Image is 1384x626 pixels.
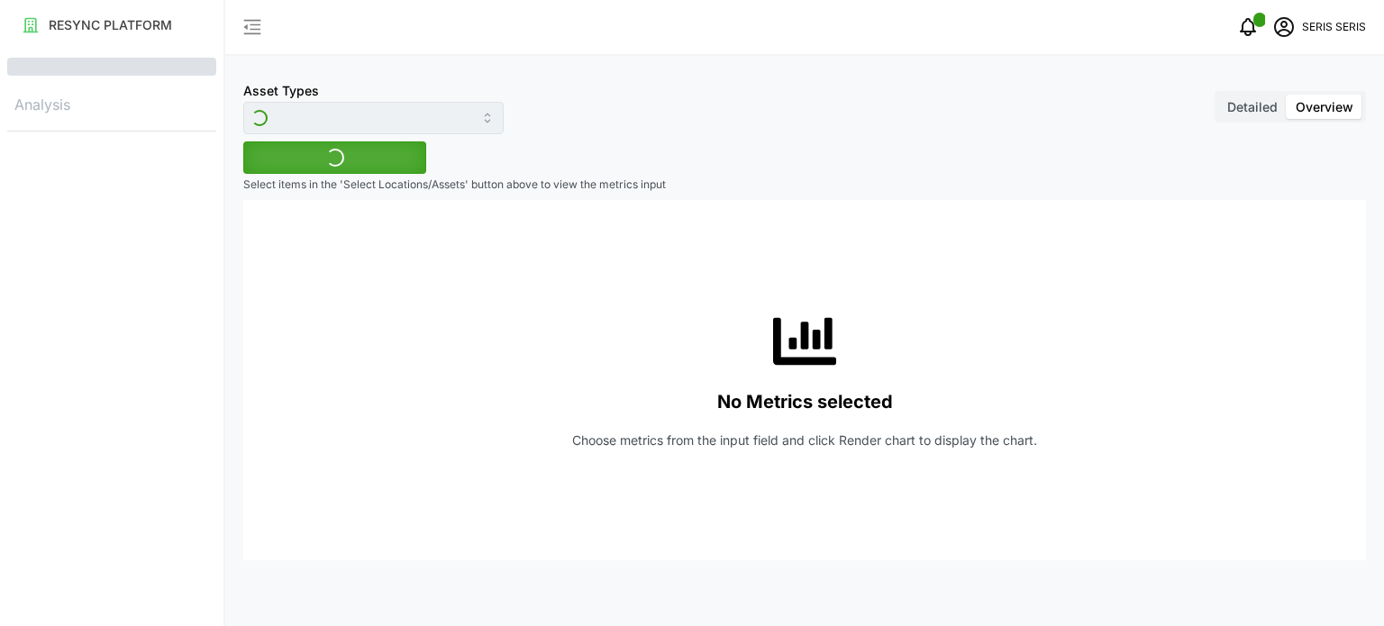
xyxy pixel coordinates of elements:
button: RESYNC PLATFORM [7,9,216,41]
span: Overview [1296,99,1353,114]
label: Asset Types [243,81,319,101]
p: SERIS SERIS [1302,19,1366,36]
p: Select items in the 'Select Locations/Assets' button above to view the metrics input [243,177,1366,193]
p: No Metrics selected [717,387,893,417]
p: Choose metrics from the input field and click Render chart to display the chart. [572,431,1037,449]
p: RESYNC PLATFORM [49,16,172,34]
button: notifications [1230,9,1266,45]
span: Detailed [1227,99,1278,114]
a: RESYNC PLATFORM [7,7,216,43]
p: Analysis [7,90,216,116]
button: schedule [1266,9,1302,45]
